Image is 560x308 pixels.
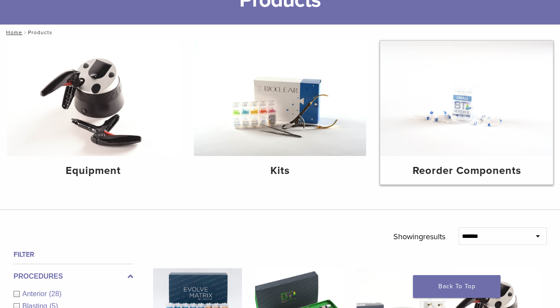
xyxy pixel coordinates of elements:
a: Reorder Components [380,41,553,184]
p: Showing results [393,227,445,246]
a: Kits [194,41,367,184]
label: Procedures [14,271,133,282]
a: Equipment [7,41,180,184]
img: Equipment [7,41,180,156]
h4: Kits [201,163,360,179]
span: Anterior [22,290,49,297]
img: Reorder Components [380,41,553,156]
h4: Reorder Components [387,163,546,179]
a: Back To Top [413,275,500,298]
span: (28) [49,290,61,297]
h4: Equipment [14,163,173,179]
span: / [22,30,28,35]
h4: Filter [14,249,133,260]
img: Kits [194,41,367,156]
a: Home [3,29,22,35]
